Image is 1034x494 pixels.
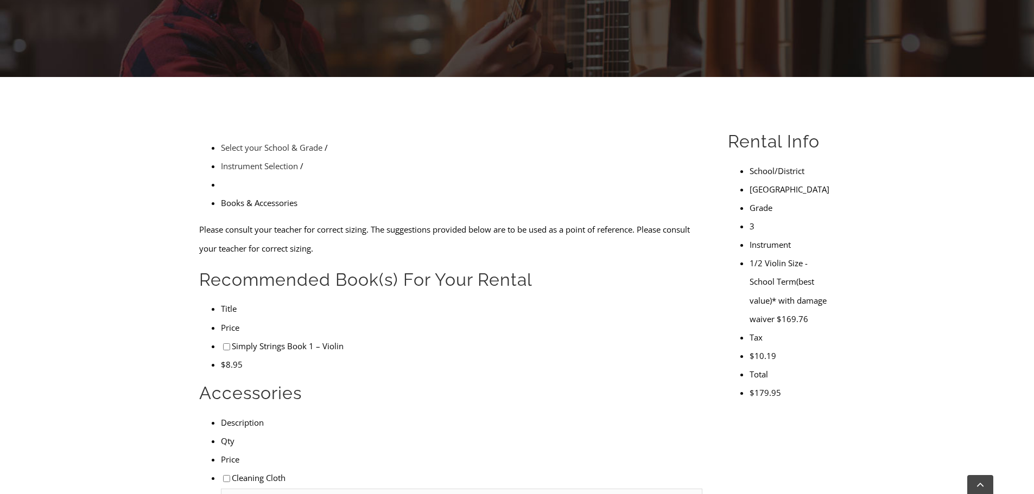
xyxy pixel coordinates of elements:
li: Title [221,299,702,318]
p: Please consult your teacher for correct sizing. The suggestions provided below are to be used as ... [199,220,702,257]
li: $10.19 [750,347,835,365]
li: 3 [750,217,835,235]
li: School/District [750,162,835,180]
li: Description [221,413,702,432]
h2: Rental Info [728,130,835,153]
li: Price [221,318,702,337]
li: Tax [750,328,835,347]
a: Instrument Selection [221,161,298,171]
li: Grade [750,198,835,217]
h2: Accessories [199,382,702,405]
span: / [300,161,303,171]
li: [GEOGRAPHIC_DATA] [750,180,835,198]
h2: Recommended Book(s) For Your Rental [199,268,702,291]
li: Price [221,450,702,469]
li: 1/2 Violin Size - School Term(best value)* with damage waiver $169.76 [750,254,835,328]
li: Total [750,365,835,383]
li: Cleaning Cloth [221,469,702,487]
li: Instrument [750,235,835,254]
span: / [325,142,328,153]
li: Simply Strings Book 1 – Violin [221,337,702,355]
li: $8.95 [221,355,702,374]
a: Select your School & Grade [221,142,322,153]
li: $179.95 [750,383,835,402]
li: Qty [221,432,702,450]
li: Books & Accessories [221,194,702,212]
